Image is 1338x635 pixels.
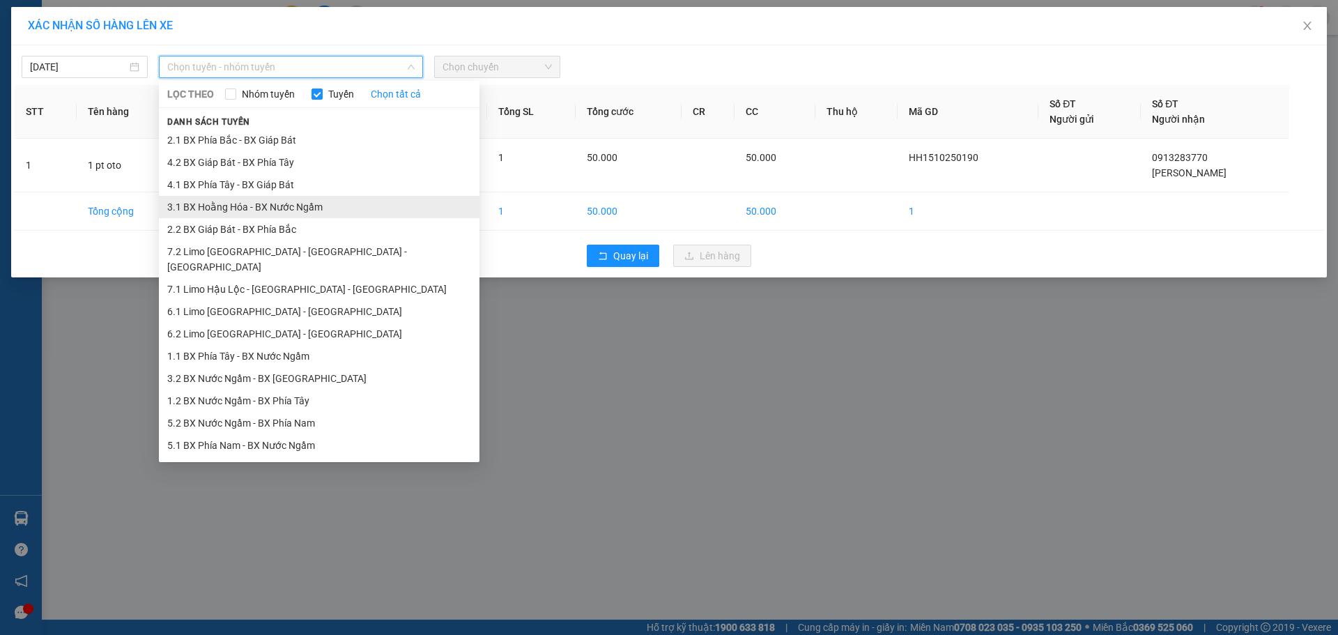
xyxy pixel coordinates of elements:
button: uploadLên hàng [673,245,751,267]
th: CC [735,85,815,139]
td: 1 pt oto [77,139,181,192]
span: LỌC THEO [167,86,214,102]
span: Số ĐT [1152,98,1178,109]
span: close [1302,20,1313,31]
td: 1 [898,192,1038,231]
li: 6.2 Limo [GEOGRAPHIC_DATA] - [GEOGRAPHIC_DATA] [159,323,479,345]
th: Tên hàng [77,85,181,139]
span: [PERSON_NAME] [1152,167,1226,178]
button: Close [1288,7,1327,46]
th: Thu hộ [815,85,898,139]
span: 0913283770 [1152,152,1208,163]
span: Số ĐT [1049,98,1076,109]
th: Tổng SL [487,85,576,139]
li: 4.2 BX Giáp Bát - BX Phía Tây [159,151,479,174]
span: Người gửi [1049,114,1094,125]
span: Nhóm tuyến [236,86,300,102]
th: CR [682,85,735,139]
span: HH1510250190 [909,152,978,163]
th: STT [15,85,77,139]
li: 5.2 BX Nước Ngầm - BX Phía Nam [159,412,479,434]
span: 50.000 [746,152,776,163]
a: Chọn tất cả [371,86,421,102]
li: 2.1 BX Phía Bắc - BX Giáp Bát [159,129,479,151]
td: 1 [15,139,77,192]
li: 7.2 Limo [GEOGRAPHIC_DATA] - [GEOGRAPHIC_DATA] - [GEOGRAPHIC_DATA] [159,240,479,278]
span: down [407,63,415,71]
span: Chọn chuyến [443,56,552,77]
button: rollbackQuay lại [587,245,659,267]
span: Tuyến [323,86,360,102]
th: Mã GD [898,85,1038,139]
span: Quay lại [613,248,648,263]
li: 3.2 BX Nước Ngầm - BX [GEOGRAPHIC_DATA] [159,367,479,390]
th: Tổng cước [576,85,682,139]
td: 50.000 [735,192,815,231]
span: Chọn tuyến - nhóm tuyến [167,56,415,77]
li: 3.1 BX Hoằng Hóa - BX Nước Ngầm [159,196,479,218]
span: 1 [498,152,504,163]
span: Danh sách tuyến [159,116,259,128]
li: 4.1 BX Phía Tây - BX Giáp Bát [159,174,479,196]
td: 50.000 [576,192,682,231]
li: 7.1 Limo Hậu Lộc - [GEOGRAPHIC_DATA] - [GEOGRAPHIC_DATA] [159,278,479,300]
td: Tổng cộng [77,192,181,231]
li: 2.2 BX Giáp Bát - BX Phía Bắc [159,218,479,240]
td: 1 [487,192,576,231]
input: 15/10/2025 [30,59,127,75]
li: 1.2 BX Nước Ngầm - BX Phía Tây [159,390,479,412]
li: 5.1 BX Phía Nam - BX Nước Ngầm [159,434,479,457]
li: 6.1 Limo [GEOGRAPHIC_DATA] - [GEOGRAPHIC_DATA] [159,300,479,323]
li: 1.1 BX Phía Tây - BX Nước Ngầm [159,345,479,367]
span: rollback [598,251,608,262]
span: Người nhận [1152,114,1205,125]
span: XÁC NHẬN SỐ HÀNG LÊN XE [28,19,173,32]
span: 50.000 [587,152,617,163]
